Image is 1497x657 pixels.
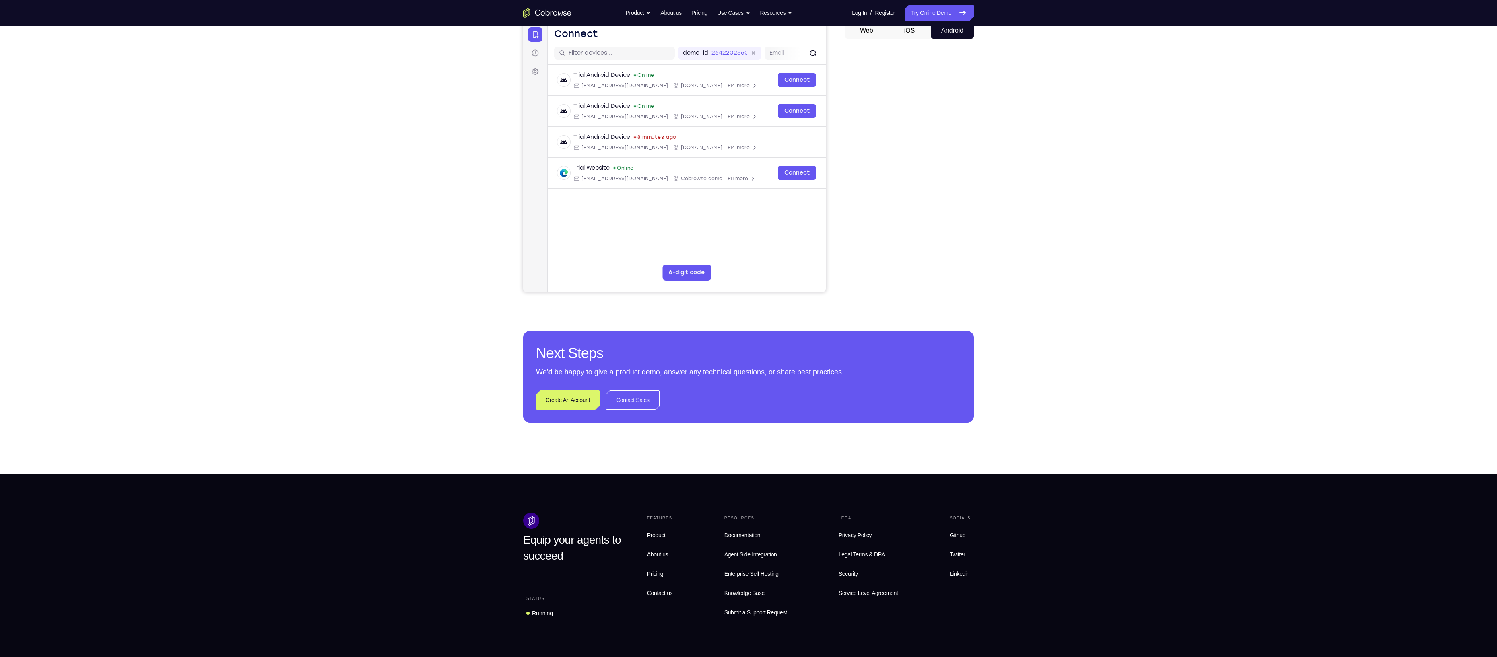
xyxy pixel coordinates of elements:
h2: Next Steps [536,344,961,363]
span: About us [647,551,668,558]
span: / [870,8,872,18]
a: About us [660,5,681,21]
span: Contact us [647,590,672,596]
span: Privacy Policy [839,532,872,538]
a: Github [946,527,974,543]
span: Submit a Support Request [724,608,787,617]
a: Contact Sales [606,390,660,410]
a: Twitter [946,546,974,563]
span: Security [839,571,858,577]
span: Github [950,532,965,538]
a: Legal Terms & DPA [835,546,901,563]
button: iOS [888,23,931,39]
a: Contact us [644,585,676,601]
a: Log In [852,5,867,21]
button: Android [931,23,974,39]
div: Resources [721,513,790,524]
a: Documentation [721,527,790,543]
a: Register [875,5,895,21]
span: Documentation [724,532,761,538]
span: Enterprise Self Hosting [724,569,787,579]
a: Pricing [691,5,707,21]
span: Legal Terms & DPA [839,551,885,558]
iframe: Agent [523,23,826,292]
button: Use Cases [717,5,750,21]
a: Privacy Policy [835,527,901,543]
span: Twitter [950,551,965,558]
div: Running [532,609,553,617]
span: Linkedin [950,571,969,577]
button: Product [626,5,651,21]
a: Try Online Demo [905,5,974,21]
a: About us [644,546,676,563]
div: Features [644,513,676,524]
a: Submit a Support Request [721,604,790,620]
a: Enterprise Self Hosting [721,566,790,582]
a: Create An Account [536,390,600,410]
a: Linkedin [946,566,974,582]
span: Knowledge Base [724,590,765,596]
span: Agent Side Integration [724,550,787,559]
a: Security [835,566,901,582]
a: Go to the home page [523,8,571,18]
span: Product [647,532,666,538]
a: Agent Side Integration [721,546,790,563]
button: Resources [760,5,793,21]
p: We’d be happy to give a product demo, answer any technical questions, or share best practices. [536,366,961,378]
span: Service Level Agreement [839,588,898,598]
a: Running [523,606,556,620]
span: Pricing [647,571,663,577]
a: Product [644,527,676,543]
div: Status [523,593,548,604]
button: Web [845,23,888,39]
span: Equip your agents to succeed [523,534,621,562]
div: Legal [835,513,901,524]
a: Knowledge Base [721,585,790,601]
